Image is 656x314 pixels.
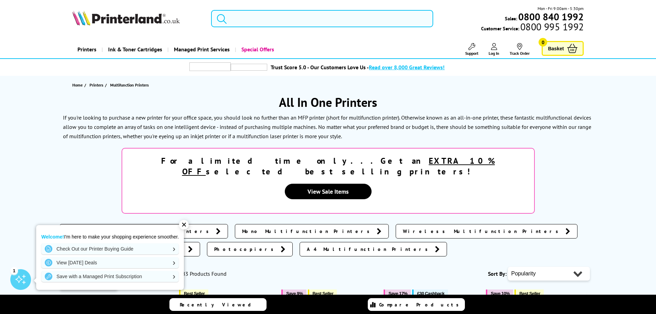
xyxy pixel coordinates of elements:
[542,41,584,56] a: Basket 0
[519,23,584,30] span: 0800 995 1992
[90,81,103,89] span: Printers
[231,64,267,71] img: trustpilot rating
[108,41,162,58] span: Ink & Toner Cartridges
[488,270,507,277] span: Sort By:
[179,270,227,277] span: 483 Products Found
[41,243,179,254] a: Check Out our Printer Buying Guide
[169,298,267,311] a: Recently Viewed
[396,224,577,239] a: Wireless Multifunction Printers
[72,81,84,89] a: Home
[514,290,544,297] button: Best Seller
[489,43,499,56] a: Log In
[519,291,540,296] span: Best Seller
[72,10,203,27] a: Printerland Logo
[308,290,337,297] button: Best Seller
[161,155,495,177] strong: For a limited time only...Get an selected best selling printers!
[548,44,564,53] span: Basket
[510,43,530,56] a: Track Order
[63,114,591,130] p: If you're looking to purchase a new printer for your office space, you should look no further tha...
[300,242,447,256] a: A4 Multifunction Printers
[41,234,179,240] p: I'm here to make your shopping experience smoother.
[491,291,510,296] span: Save 10%
[72,10,180,26] img: Printerland Logo
[403,228,562,235] span: Wireless Multifunction Printers
[60,94,597,110] h1: All In One Printers
[517,13,584,20] a: 0800 840 1992
[41,234,64,240] strong: Welcome!
[368,298,465,311] a: Compare Products
[538,5,584,12] span: Mon - Fri 9:00am - 5:30pm
[379,302,462,308] span: Compare Products
[307,246,431,253] span: A4 Multifunction Printers
[481,23,584,32] span: Customer Service:
[388,291,407,296] span: Save 17%
[235,224,389,239] a: Mono Multifunction Printers
[179,290,208,297] button: Best Seller
[182,155,495,177] u: EXTRA 10% OFF
[167,41,235,58] a: Managed Print Services
[271,64,445,71] a: Trust Score 5.0 - Our Customers Love Us -Read over 8,000 Great Reviews!
[486,290,513,297] button: Save 10%
[41,257,179,268] a: View [DATE] Deals
[184,291,205,296] span: Best Seller
[412,290,448,297] button: £30 Cashback
[417,291,444,296] span: £30 Cashback
[235,41,279,58] a: Special Offers
[214,246,277,253] span: Photocopiers
[465,51,478,56] span: Support
[110,82,149,88] span: Multifunction Printers
[207,242,293,256] a: Photocopiers
[63,123,591,140] p: No matter what your preferred brand or budget is, there should be something suitable for everyone...
[369,64,445,71] span: Read over 8,000 Great Reviews!
[281,290,306,297] button: Save 9%
[180,302,258,308] span: Recently Viewed
[41,271,179,282] a: Save with a Managed Print Subscription
[384,290,411,297] button: Save 17%
[189,62,231,71] img: trustpilot rating
[489,51,499,56] span: Log In
[10,267,18,274] div: 1
[465,43,478,56] a: Support
[242,228,373,235] span: Mono Multifunction Printers
[505,15,517,22] span: Sales:
[72,41,102,58] a: Printers
[286,291,303,296] span: Save 9%
[539,38,547,47] span: 0
[90,81,105,89] a: Printers
[179,220,189,230] div: ✕
[313,291,334,296] span: Best Seller
[102,41,167,58] a: Ink & Toner Cartridges
[518,10,584,23] b: 0800 840 1992
[285,184,372,199] a: View Sale Items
